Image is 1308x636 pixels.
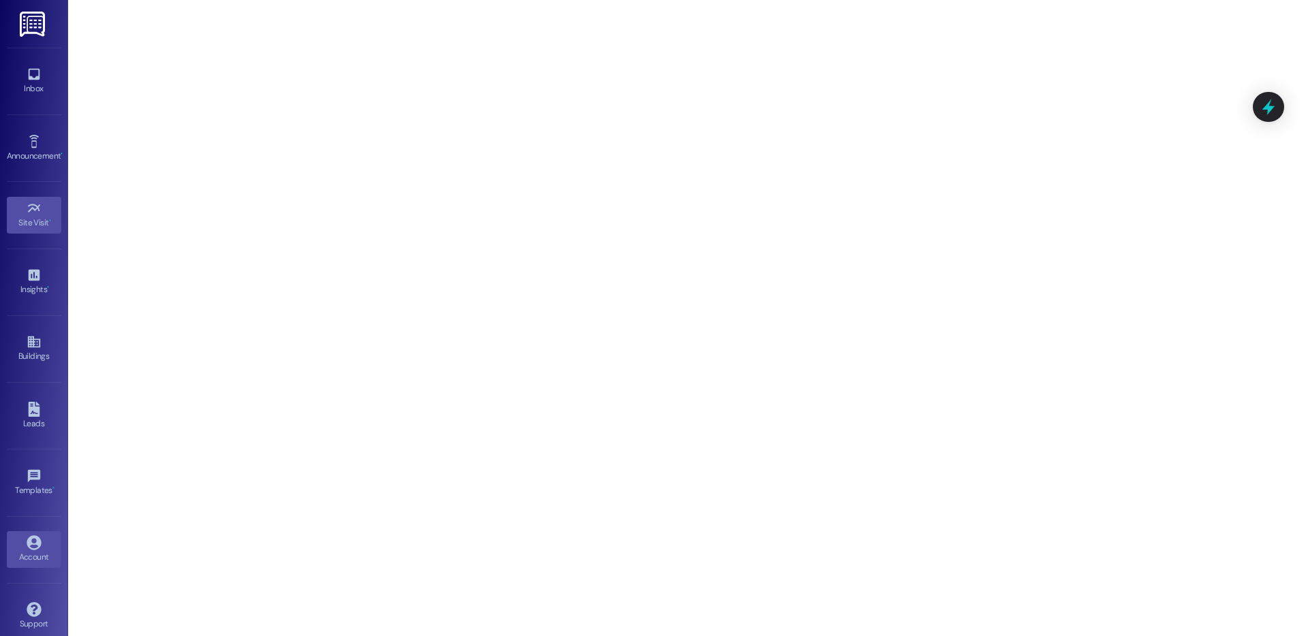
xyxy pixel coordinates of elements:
[7,531,61,568] a: Account
[7,264,61,300] a: Insights •
[7,63,61,99] a: Inbox
[61,149,63,159] span: •
[52,483,54,493] span: •
[20,12,48,37] img: ResiDesk Logo
[47,283,49,292] span: •
[7,598,61,635] a: Support
[49,216,51,225] span: •
[7,398,61,434] a: Leads
[7,330,61,367] a: Buildings
[7,464,61,501] a: Templates •
[7,197,61,234] a: Site Visit •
